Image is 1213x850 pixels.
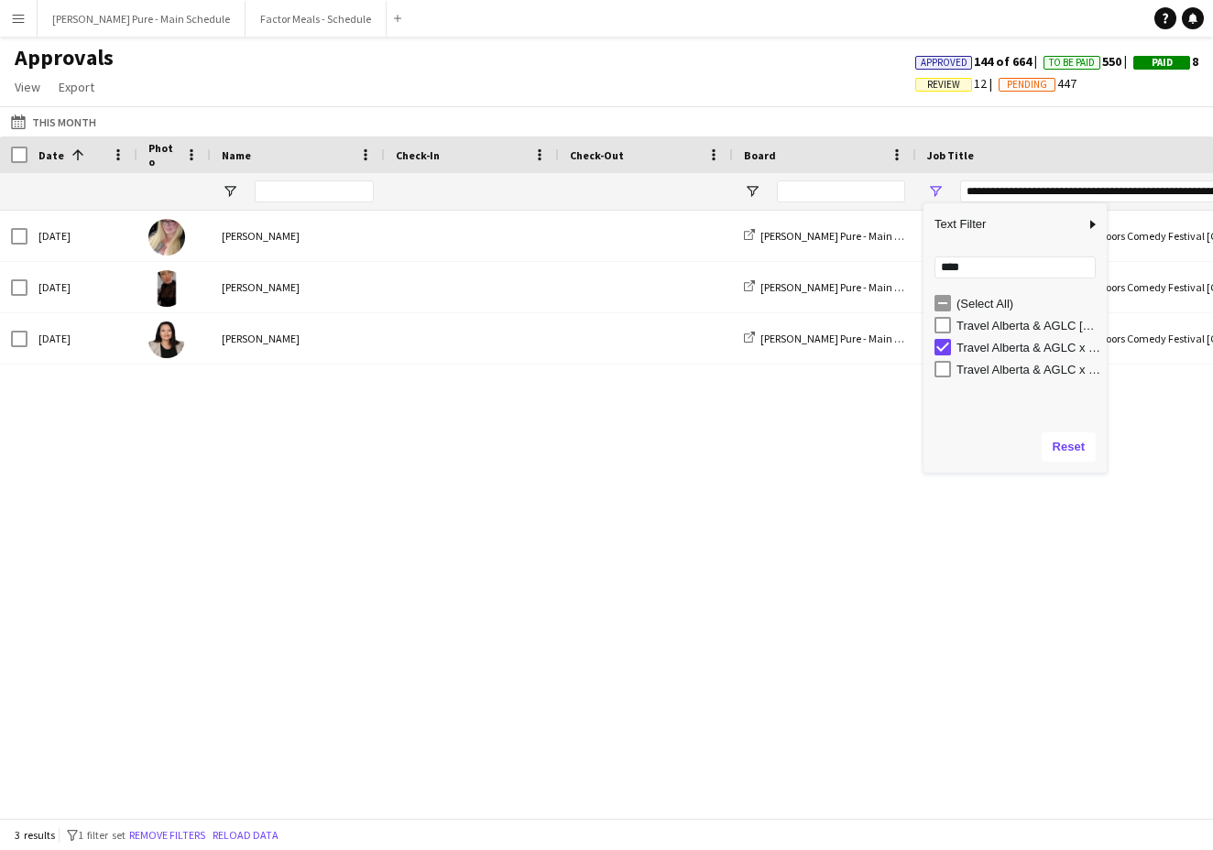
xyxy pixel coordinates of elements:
[38,148,64,162] span: Date
[927,148,974,162] span: Job Title
[915,75,999,92] span: 12
[27,262,137,312] div: [DATE]
[927,183,944,200] button: Open Filter Menu
[148,219,185,256] img: Andrea Arnold
[923,209,1085,240] span: Text Filter
[1133,53,1198,70] span: 8
[744,148,776,162] span: Board
[956,363,1101,376] div: Travel Alberta & AGLC x Great Outdoors Comedy Festival Training
[148,270,185,307] img: Lindsay McKay
[1044,53,1133,70] span: 550
[1042,432,1096,462] button: Reset
[760,280,938,294] span: [PERSON_NAME] Pure - Main Schedule
[7,111,100,133] button: This Month
[396,148,440,162] span: Check-In
[923,292,1107,380] div: Filter List
[51,75,102,99] a: Export
[211,313,385,364] div: [PERSON_NAME]
[1049,57,1095,69] span: To Be Paid
[255,180,374,202] input: Name Filter Input
[760,229,938,243] span: [PERSON_NAME] Pure - Main Schedule
[27,313,137,364] div: [DATE]
[38,1,246,37] button: [PERSON_NAME] Pure - Main Schedule
[148,321,185,358] img: Jackie Chan
[923,203,1107,473] div: Column Filter
[777,180,905,202] input: Board Filter Input
[934,256,1096,278] input: Search filter values
[211,262,385,312] div: [PERSON_NAME]
[744,280,938,294] a: [PERSON_NAME] Pure - Main Schedule
[921,57,967,69] span: Approved
[744,229,938,243] a: [PERSON_NAME] Pure - Main Schedule
[126,825,209,845] button: Remove filters
[78,828,126,842] span: 1 filter set
[744,183,760,200] button: Open Filter Menu
[246,1,387,37] button: Factor Meals - Schedule
[211,211,385,261] div: [PERSON_NAME]
[760,332,938,345] span: [PERSON_NAME] Pure - Main Schedule
[570,148,624,162] span: Check-Out
[15,79,40,95] span: View
[59,79,94,95] span: Export
[209,825,282,845] button: Reload data
[927,79,960,91] span: Review
[956,297,1101,311] div: (Select All)
[1007,79,1047,91] span: Pending
[222,183,238,200] button: Open Filter Menu
[222,148,251,162] span: Name
[956,319,1101,332] div: Travel Alberta & AGLC [GEOGRAPHIC_DATA]
[1152,57,1173,69] span: Paid
[27,211,137,261] div: [DATE]
[915,53,1044,70] span: 144 of 664
[999,75,1076,92] span: 447
[7,75,48,99] a: View
[744,332,938,345] a: [PERSON_NAME] Pure - Main Schedule
[148,141,178,169] span: Photo
[956,341,1101,354] div: Travel Alberta & AGLC x Great Outdoors Comedy Festival [GEOGRAPHIC_DATA]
